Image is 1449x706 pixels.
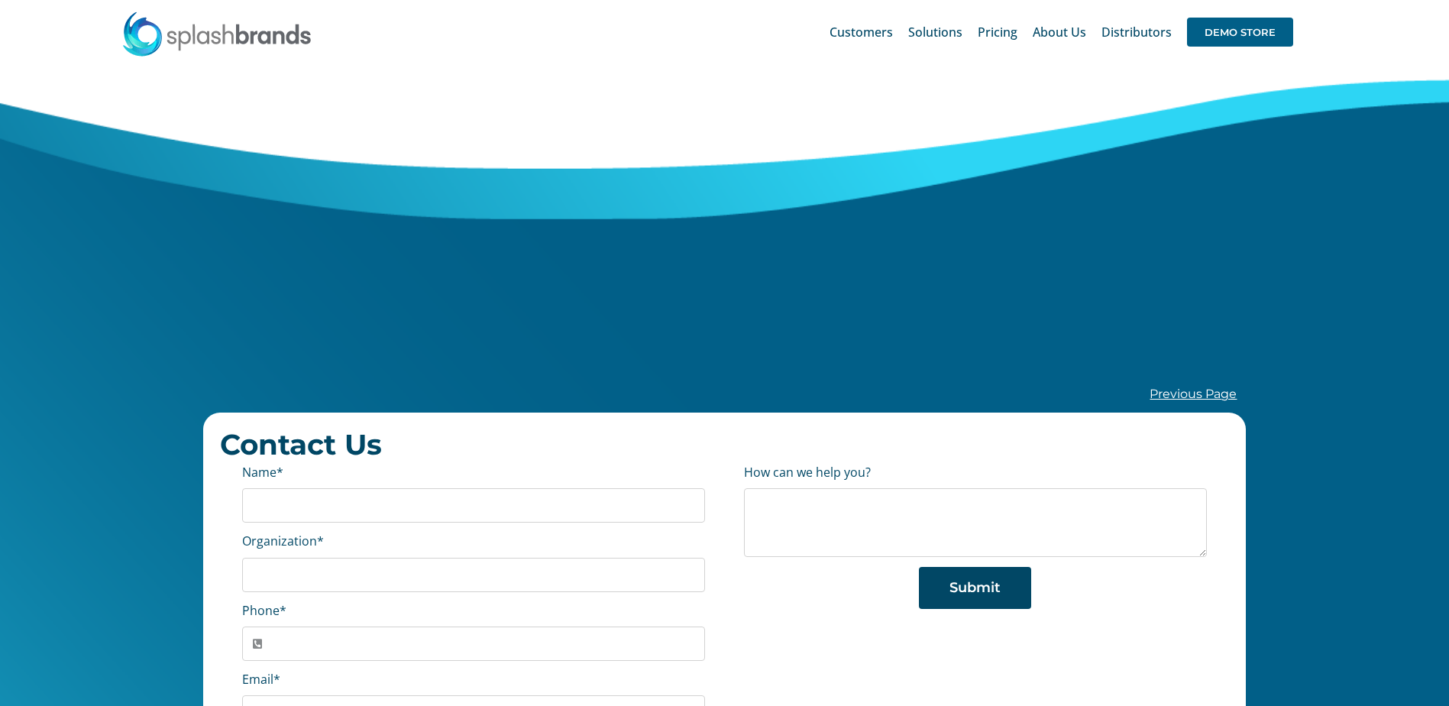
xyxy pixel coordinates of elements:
span: About Us [1033,26,1086,38]
label: How can we help you? [744,464,871,481]
span: Submit [949,580,1001,596]
h2: Contact Us [220,429,1230,460]
label: Organization [242,533,324,549]
label: Email [242,671,280,688]
a: Distributors [1101,8,1172,57]
nav: Main Menu [830,8,1293,57]
span: DEMO STORE [1187,18,1293,47]
a: Previous Page [1150,387,1237,401]
abbr: required [280,602,286,619]
a: Customers [830,8,893,57]
a: Pricing [978,8,1017,57]
a: DEMO STORE [1187,8,1293,57]
button: Submit [919,567,1031,609]
abbr: required [277,464,283,481]
abbr: required [273,671,280,688]
span: Pricing [978,26,1017,38]
img: SplashBrands.com Logo [121,11,312,57]
label: Phone [242,602,286,619]
label: Name [242,464,283,481]
abbr: required [317,533,324,549]
span: Solutions [908,26,962,38]
span: Customers [830,26,893,38]
span: Distributors [1101,26,1172,38]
